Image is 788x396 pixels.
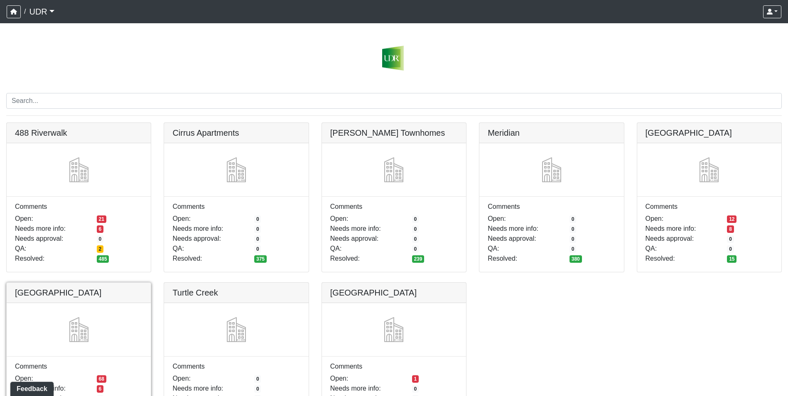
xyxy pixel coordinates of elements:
a: UDR [29,3,54,20]
img: logo [6,46,782,71]
iframe: Ybug feedback widget [6,379,55,396]
span: / [21,3,29,20]
input: Search [6,93,782,109]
